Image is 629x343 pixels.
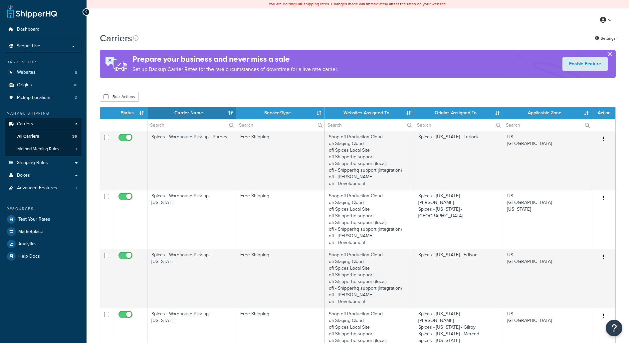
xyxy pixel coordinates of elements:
img: ad-rules-rateshop-fe6ec290ccb7230408bd80ed9643f0289d75e0ffd9eb532fc0e269fcd187b520.png [100,50,132,78]
span: Analytics [18,241,37,247]
span: 0 [75,95,77,101]
h1: Carriers [100,32,132,45]
a: ShipperHQ Home [7,5,57,18]
span: Pickup Locations [17,95,52,101]
li: Pickup Locations [5,92,82,104]
a: All Carriers 36 [5,130,82,143]
a: Websites 8 [5,66,82,79]
span: Boxes [17,173,30,178]
a: Method Merging Rules 3 [5,143,82,155]
li: All Carriers [5,130,82,143]
li: Origins [5,79,82,91]
td: Spices - [US_STATE] - [PERSON_NAME] Spices - [US_STATE] - [GEOGRAPHIC_DATA] [414,190,503,249]
span: Marketplace [18,229,43,235]
td: Spices - Warehouse Pick up - [US_STATE] [147,249,236,308]
td: Spices - Warehouse Pick up - [US_STATE] [147,190,236,249]
td: US [GEOGRAPHIC_DATA] [503,249,592,308]
input: Search [147,119,236,131]
li: Method Merging Rules [5,143,82,155]
a: Settings [595,34,616,43]
span: Method Merging Rules [17,146,59,152]
button: Bulk Actions [100,92,139,102]
span: 30 [73,82,77,88]
div: Resources [5,206,82,212]
span: Websites [17,70,36,75]
td: Free Shipping [236,131,325,190]
b: LIVE [296,1,304,7]
th: Websites Assigned To: activate to sort column ascending [325,107,414,119]
td: Shop ofi Production Cloud ofi Staging Cloud ofi Spices Local Site ofi Shipperhq support ofi Shipp... [325,190,414,249]
td: Spices - Warehouse Pick up - Purees [147,131,236,190]
th: Service/Type: activate to sort column ascending [236,107,325,119]
p: Set up Backup Carrier Rates for the rare circumstances of downtime for a live rate carrier. [132,65,338,74]
a: Pickup Locations 0 [5,92,82,104]
td: Free Shipping [236,249,325,308]
span: Test Your Rates [18,217,50,222]
input: Search [503,119,592,131]
div: Manage Shipping [5,111,82,116]
a: Marketplace [5,226,82,238]
a: Carriers [5,118,82,130]
a: Help Docs [5,250,82,262]
td: US [GEOGRAPHIC_DATA] [503,131,592,190]
h4: Prepare your business and never miss a sale [132,54,338,65]
td: Spices - [US_STATE] - Edison [414,249,503,308]
li: Carriers [5,118,82,156]
span: Carriers [17,121,33,127]
span: Advanced Features [17,185,57,191]
td: Shop ofi Production Cloud ofi Staging Cloud ofi Spices Local Site ofi Shipperhq support ofi Shipp... [325,131,414,190]
th: Applicable Zone: activate to sort column ascending [503,107,592,119]
div: Basic Setup [5,59,82,65]
th: Status: activate to sort column ascending [113,107,147,119]
td: Free Shipping [236,190,325,249]
span: Origins [17,82,32,88]
td: Shop ofi Production Cloud ofi Staging Cloud ofi Spices Local Site ofi Shipperhq support ofi Shipp... [325,249,414,308]
input: Search [236,119,325,131]
li: Websites [5,66,82,79]
li: Advanced Features [5,182,82,194]
th: Carrier Name: activate to sort column ascending [147,107,236,119]
a: Origins 30 [5,79,82,91]
a: Shipping Rules [5,157,82,169]
a: Test Your Rates [5,213,82,225]
a: Dashboard [5,23,82,36]
span: 8 [75,70,77,75]
span: Help Docs [18,254,40,259]
span: Dashboard [17,27,40,32]
a: Enable Feature [562,57,608,71]
span: 36 [72,134,77,139]
input: Search [414,119,503,131]
button: Open Resource Center [606,320,622,336]
input: Search [325,119,414,131]
span: 7 [75,185,77,191]
th: Origins Assigned To: activate to sort column ascending [414,107,503,119]
a: Advanced Features 7 [5,182,82,194]
span: All Carriers [17,134,39,139]
a: Analytics [5,238,82,250]
td: US [GEOGRAPHIC_DATA] [US_STATE] [503,190,592,249]
span: Shipping Rules [17,160,48,166]
td: Spices - [US_STATE] - Turlock [414,131,503,190]
span: 3 [75,146,77,152]
th: Action [592,107,615,119]
a: Boxes [5,169,82,182]
span: Scope: Live [17,43,40,49]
